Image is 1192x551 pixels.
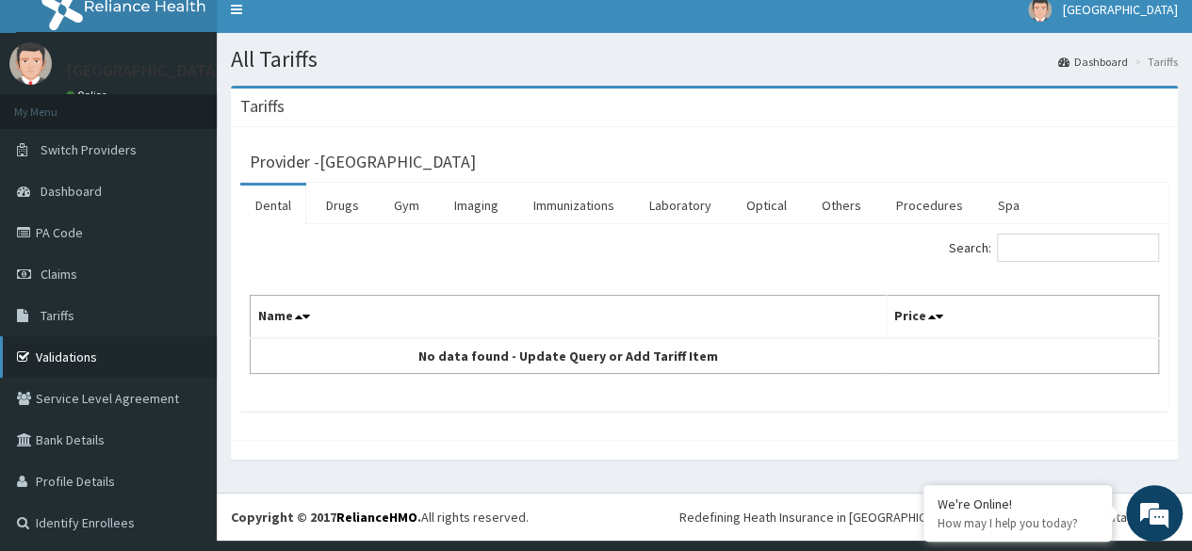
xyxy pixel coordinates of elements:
a: RelianceHMO [336,509,417,526]
th: Name [251,296,887,339]
img: d_794563401_company_1708531726252_794563401 [35,94,76,141]
strong: Copyright © 2017 . [231,509,421,526]
footer: All rights reserved. [217,493,1192,541]
span: We're online! [109,159,260,349]
th: Price [886,296,1158,339]
h1: All Tariffs [231,47,1178,72]
span: Switch Providers [41,141,137,158]
div: Redefining Heath Insurance in [GEOGRAPHIC_DATA] using Telemedicine and Data Science! [679,508,1178,527]
td: No data found - Update Query or Add Tariff Item [251,338,887,374]
a: Dental [240,186,306,225]
a: Dashboard [1058,54,1128,70]
a: Laboratory [634,186,727,225]
a: Online [66,89,111,102]
div: Chat with us now [98,105,317,130]
a: Optical [731,186,802,225]
span: Tariffs [41,307,74,324]
a: Imaging [439,186,514,225]
a: Procedures [881,186,978,225]
img: User Image [9,42,52,85]
span: [GEOGRAPHIC_DATA] [1063,1,1178,18]
span: Claims [41,266,77,283]
p: [GEOGRAPHIC_DATA] [66,62,221,79]
h3: Provider - [GEOGRAPHIC_DATA] [250,154,476,170]
span: Dashboard [41,183,102,200]
div: We're Online! [938,495,1098,512]
a: Spa [983,186,1035,225]
h3: Tariffs [240,98,285,115]
input: Search: [997,234,1159,262]
a: Others [807,186,876,225]
li: Tariffs [1130,54,1178,70]
a: Drugs [311,186,374,225]
p: How may I help you today? [938,515,1098,531]
a: Immunizations [518,186,629,225]
a: Gym [379,186,434,225]
textarea: Type your message and hit 'Enter' [9,358,359,424]
div: Minimize live chat window [309,9,354,55]
label: Search: [949,234,1159,262]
